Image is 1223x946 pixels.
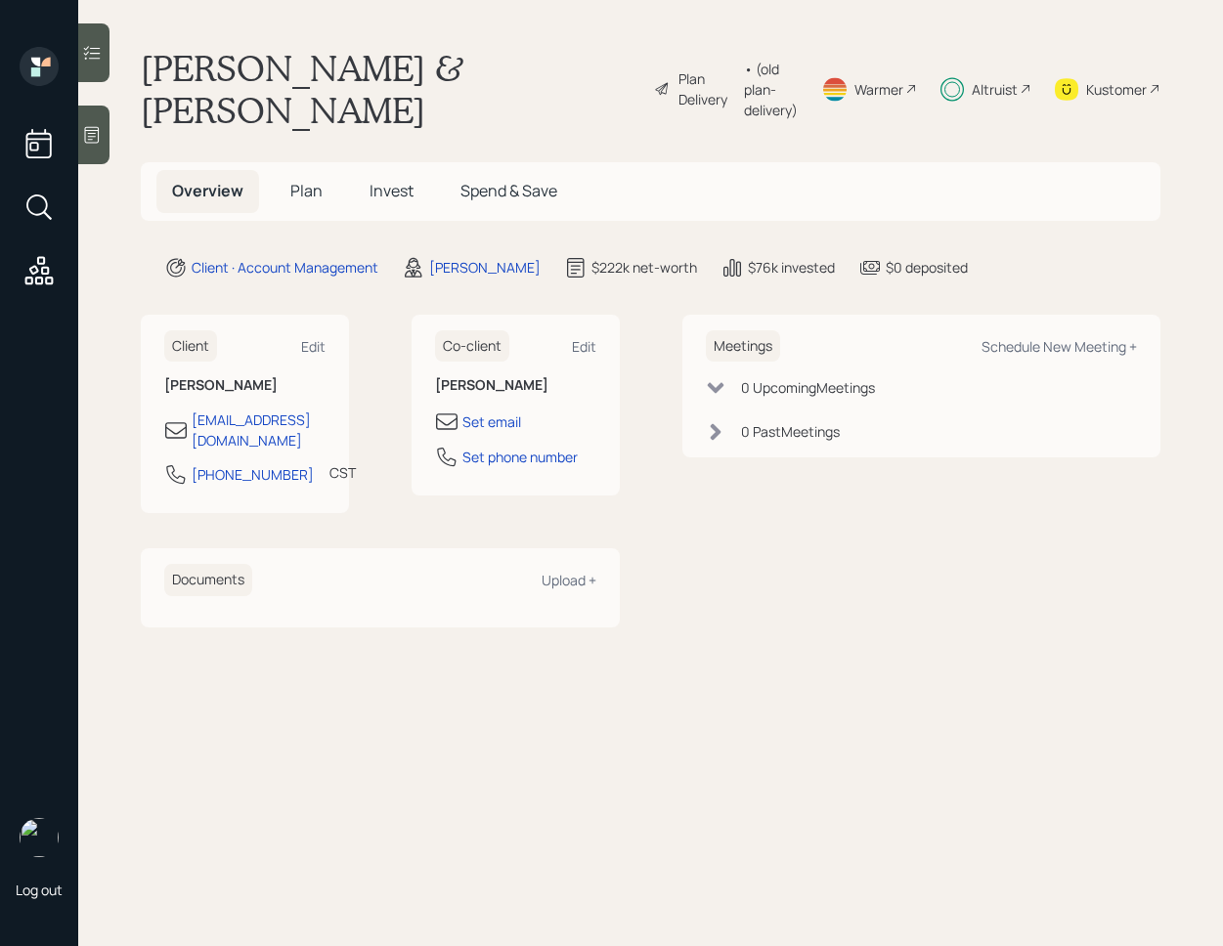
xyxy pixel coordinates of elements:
[172,180,243,201] span: Overview
[20,818,59,857] img: retirable_logo.png
[141,47,638,131] h1: [PERSON_NAME] & [PERSON_NAME]
[1086,79,1147,100] div: Kustomer
[329,462,356,483] div: CST
[886,257,968,278] div: $0 deposited
[741,377,875,398] div: 0 Upcoming Meeting s
[460,180,557,201] span: Spend & Save
[164,330,217,363] h6: Client
[748,257,835,278] div: $76k invested
[164,564,252,596] h6: Documents
[542,571,596,589] div: Upload +
[192,409,326,451] div: [EMAIL_ADDRESS][DOMAIN_NAME]
[370,180,414,201] span: Invest
[744,59,798,120] div: • (old plan-delivery)
[982,337,1137,356] div: Schedule New Meeting +
[435,377,596,394] h6: [PERSON_NAME]
[192,257,378,278] div: Client · Account Management
[854,79,903,100] div: Warmer
[290,180,323,201] span: Plan
[301,337,326,356] div: Edit
[429,257,541,278] div: [PERSON_NAME]
[16,881,63,899] div: Log out
[462,411,521,432] div: Set email
[164,377,326,394] h6: [PERSON_NAME]
[972,79,1018,100] div: Altruist
[462,447,578,467] div: Set phone number
[572,337,596,356] div: Edit
[591,257,697,278] div: $222k net-worth
[192,464,314,485] div: [PHONE_NUMBER]
[706,330,780,363] h6: Meetings
[435,330,509,363] h6: Co-client
[678,68,734,109] div: Plan Delivery
[741,421,840,442] div: 0 Past Meeting s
